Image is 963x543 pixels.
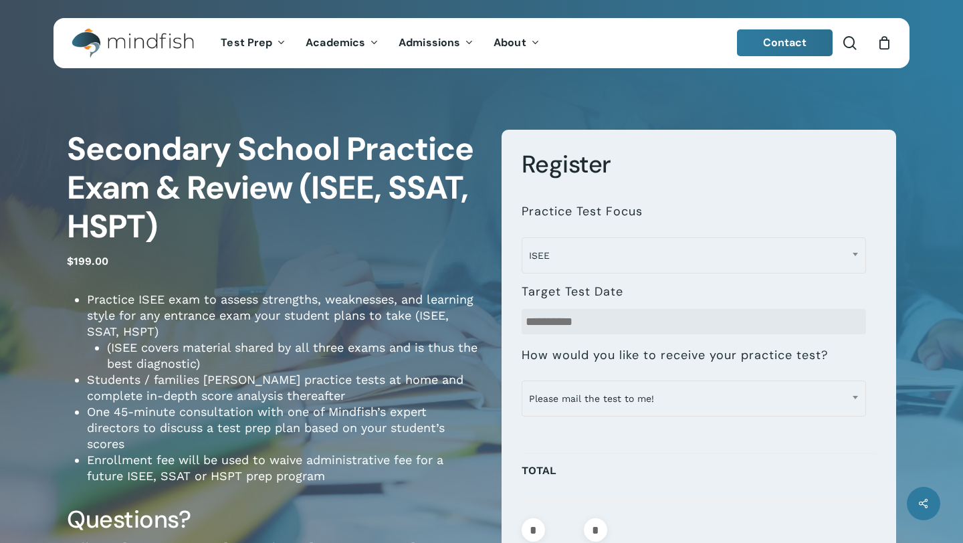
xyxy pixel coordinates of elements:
[107,340,481,372] li: (ISEE covers material shared by all three exams and is thus the best diagnostic)
[87,452,481,484] li: Enrollment fee will be used to waive administrative fee for a future ISEE, SSAT or HSPT prep program
[522,385,865,413] span: Please mail the test to me!
[87,372,481,404] li: Students / families [PERSON_NAME] practice tests at home and complete in-depth score analysis the...
[211,37,296,49] a: Test Prep
[53,18,909,68] header: Main Menu
[763,35,807,49] span: Contact
[306,35,365,49] span: Academics
[522,348,828,363] label: How would you like to receive your practice test?
[522,284,623,300] label: Target Test Date
[389,37,484,49] a: Admissions
[67,255,74,267] span: $
[221,35,272,49] span: Test Prep
[522,461,877,495] p: Total
[484,37,550,49] a: About
[399,35,460,49] span: Admissions
[211,18,549,68] nav: Main Menu
[67,504,481,535] h3: Questions?
[522,381,866,417] span: Please mail the test to me!
[87,292,481,372] li: Practice ISEE exam to assess strengths, weaknesses, and learning style for any entrance exam your...
[522,241,865,269] span: ISEE
[522,237,866,274] span: ISEE
[522,149,877,180] h3: Register
[87,404,481,452] li: One 45-minute consultation with one of Mindfish’s expert directors to discuss a test prep plan ba...
[494,35,526,49] span: About
[549,518,580,542] input: Product quantity
[522,204,643,219] label: Practice Test Focus
[296,37,389,49] a: Academics
[67,255,108,267] bdi: 199.00
[67,130,481,246] h1: Secondary School Practice Exam & Review (ISEE, SSAT, HSPT)
[737,29,833,56] a: Contact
